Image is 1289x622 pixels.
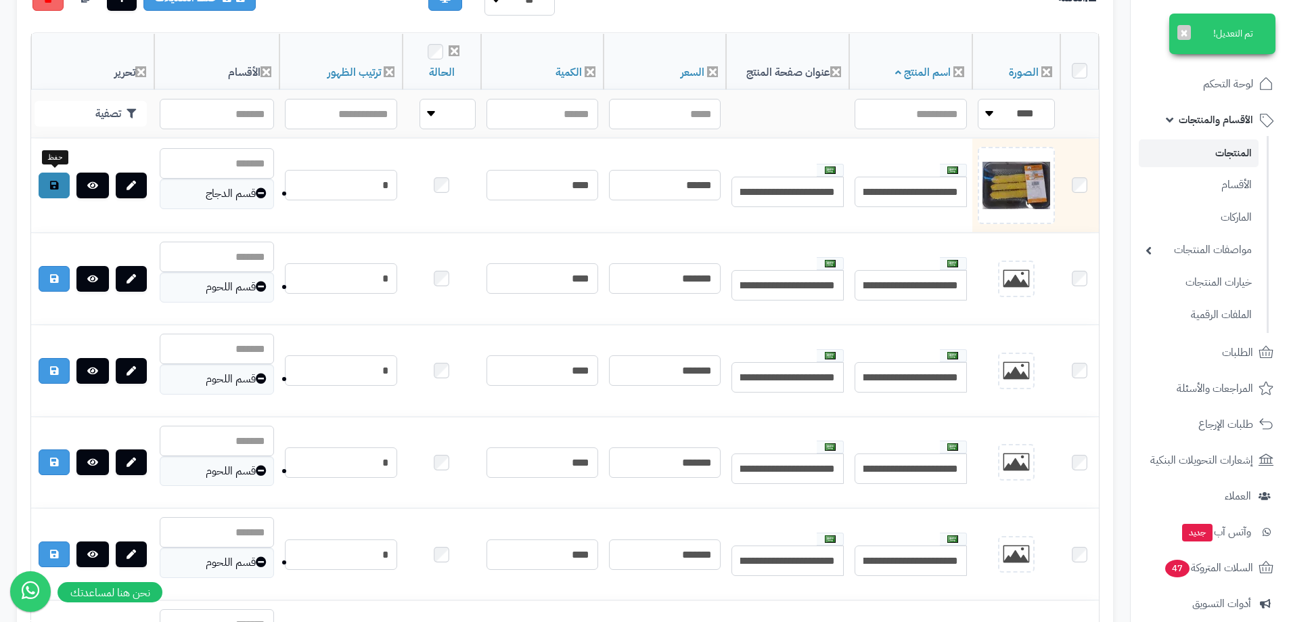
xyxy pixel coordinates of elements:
[1203,74,1253,93] span: لوحة التحكم
[1169,14,1275,54] div: تم التعديل!
[825,535,836,543] img: العربية
[167,464,267,479] div: قسم اللحوم
[1177,379,1253,398] span: المراجعات والأسئلة
[825,443,836,451] img: العربية
[1139,587,1281,620] a: أدوات التسويق
[1192,594,1251,613] span: أدوات التسويق
[167,372,267,387] div: قسم اللحوم
[1139,268,1259,297] a: خيارات المنتجات
[35,101,147,127] button: تصفية
[1177,25,1191,40] button: ×
[1225,487,1251,506] span: العملاء
[167,555,267,571] div: قسم اللحوم
[825,352,836,359] img: العربية
[1139,516,1281,548] a: وآتس آبجديد
[42,150,68,165] div: حفظ
[429,64,455,81] a: الحالة
[1139,68,1281,100] a: لوحة التحكم
[1139,372,1281,405] a: المراجعات والأسئلة
[1139,444,1281,476] a: إشعارات التحويلات البنكية
[1009,64,1039,81] a: الصورة
[1198,415,1253,434] span: طلبات الإرجاع
[327,64,381,81] a: ترتيب الظهور
[1139,336,1281,369] a: الطلبات
[1139,480,1281,512] a: العملاء
[1165,560,1190,577] span: 47
[1139,301,1259,330] a: الملفات الرقمية
[1222,343,1253,362] span: الطلبات
[167,280,267,295] div: قسم اللحوم
[556,64,582,81] a: الكمية
[1139,408,1281,441] a: طلبات الإرجاع
[1181,523,1251,541] span: وآتس آب
[947,352,958,359] img: العربية
[825,166,836,174] img: العربية
[167,186,267,202] div: قسم الدجاج
[1179,110,1253,129] span: الأقسام والمنتجات
[154,34,279,90] th: الأقسام
[1164,558,1253,577] span: السلات المتروكة
[1182,524,1213,541] span: جديد
[1150,451,1253,470] span: إشعارات التحويلات البنكية
[726,34,849,90] th: عنوان صفحة المنتج
[1139,552,1281,584] a: السلات المتروكة47
[895,64,951,81] a: اسم المنتج
[1139,203,1259,232] a: الماركات
[31,34,154,90] th: تحرير
[947,443,958,451] img: العربية
[825,260,836,267] img: العربية
[947,535,958,543] img: العربية
[1139,236,1259,265] a: مواصفات المنتجات
[947,260,958,267] img: العربية
[681,64,704,81] a: السعر
[1139,171,1259,200] a: الأقسام
[1139,139,1259,167] a: المنتجات
[947,166,958,174] img: العربية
